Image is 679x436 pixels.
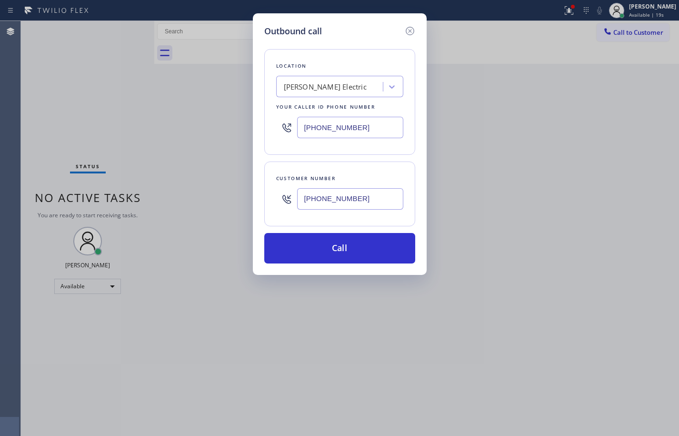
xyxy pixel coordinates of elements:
button: Call [264,233,415,264]
div: Your caller id phone number [276,102,403,112]
div: Location [276,61,403,71]
input: (123) 456-7890 [297,188,403,210]
h5: Outbound call [264,25,322,38]
div: Customer number [276,173,403,183]
input: (123) 456-7890 [297,117,403,138]
div: [PERSON_NAME] Electric [284,81,367,92]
